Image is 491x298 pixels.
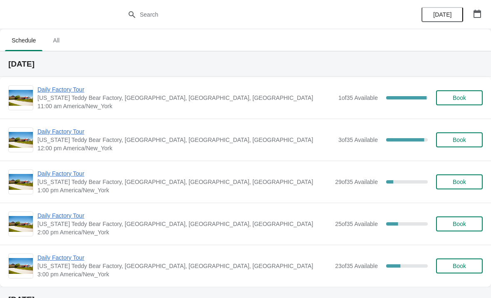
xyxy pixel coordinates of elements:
button: Book [436,90,483,105]
button: Book [436,216,483,231]
input: Search [139,7,368,22]
span: Daily Factory Tour [37,169,331,178]
button: Book [436,258,483,273]
span: 29 of 35 Available [335,179,378,185]
span: 23 of 35 Available [335,263,378,269]
span: 1 of 35 Available [338,94,378,101]
span: Book [453,263,466,269]
img: Daily Factory Tour | Vermont Teddy Bear Factory, Shelburne Road, Shelburne, VT, USA | 11:00 am Am... [9,90,33,106]
span: Book [453,221,466,227]
span: Book [453,94,466,101]
span: [US_STATE] Teddy Bear Factory, [GEOGRAPHIC_DATA], [GEOGRAPHIC_DATA], [GEOGRAPHIC_DATA] [37,136,334,144]
span: All [46,33,67,48]
img: Daily Factory Tour | Vermont Teddy Bear Factory, Shelburne Road, Shelburne, VT, USA | 1:00 pm Ame... [9,174,33,190]
span: 1:00 pm America/New_York [37,186,331,194]
span: Book [453,179,466,185]
span: [DATE] [433,11,451,18]
h2: [DATE] [8,60,483,68]
img: Daily Factory Tour | Vermont Teddy Bear Factory, Shelburne Road, Shelburne, VT, USA | 3:00 pm Ame... [9,258,33,274]
span: [US_STATE] Teddy Bear Factory, [GEOGRAPHIC_DATA], [GEOGRAPHIC_DATA], [GEOGRAPHIC_DATA] [37,94,334,102]
span: [US_STATE] Teddy Bear Factory, [GEOGRAPHIC_DATA], [GEOGRAPHIC_DATA], [GEOGRAPHIC_DATA] [37,262,331,270]
button: Book [436,174,483,189]
span: 3 of 35 Available [338,137,378,143]
span: Daily Factory Tour [37,127,334,136]
span: Schedule [5,33,42,48]
span: 3:00 pm America/New_York [37,270,331,278]
span: [US_STATE] Teddy Bear Factory, [GEOGRAPHIC_DATA], [GEOGRAPHIC_DATA], [GEOGRAPHIC_DATA] [37,178,331,186]
span: 25 of 35 Available [335,221,378,227]
span: Book [453,137,466,143]
span: Daily Factory Tour [37,85,334,94]
img: Daily Factory Tour | Vermont Teddy Bear Factory, Shelburne Road, Shelburne, VT, USA | 12:00 pm Am... [9,132,33,148]
span: Daily Factory Tour [37,253,331,262]
span: Daily Factory Tour [37,211,331,220]
button: [DATE] [422,7,463,22]
span: [US_STATE] Teddy Bear Factory, [GEOGRAPHIC_DATA], [GEOGRAPHIC_DATA], [GEOGRAPHIC_DATA] [37,220,331,228]
span: 2:00 pm America/New_York [37,228,331,236]
button: Book [436,132,483,147]
span: 12:00 pm America/New_York [37,144,334,152]
span: 11:00 am America/New_York [37,102,334,110]
img: Daily Factory Tour | Vermont Teddy Bear Factory, Shelburne Road, Shelburne, VT, USA | 2:00 pm Ame... [9,216,33,232]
